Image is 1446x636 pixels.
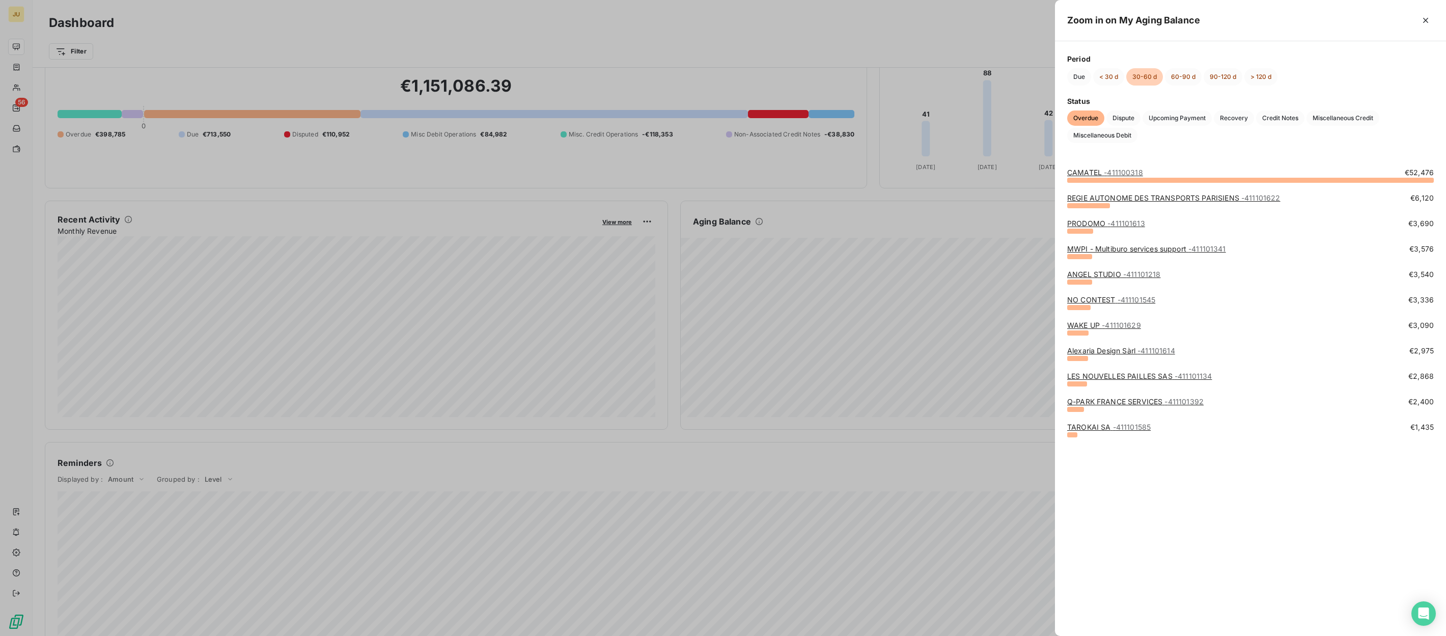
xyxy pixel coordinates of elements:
button: 90-120 d [1204,68,1242,86]
span: - 411101585 [1113,423,1151,431]
button: Upcoming Payment [1143,110,1212,126]
a: ANGEL STUDIO [1067,270,1160,279]
span: Status [1067,96,1434,106]
button: Due [1067,68,1091,86]
a: REGIE AUTONOME DES TRANSPORTS PARISIENS [1067,193,1281,202]
span: €3,540 [1409,269,1434,280]
span: €52,476 [1405,168,1434,178]
span: - 411101134 [1175,372,1212,380]
div: Open Intercom Messenger [1411,601,1436,626]
button: Overdue [1067,110,1104,126]
a: MWPI - Multiburo services support [1067,244,1226,253]
button: 30-60 d [1126,68,1163,86]
a: PRODOMO [1067,219,1145,228]
a: CAMATEL [1067,168,1143,177]
span: €3,576 [1409,244,1434,254]
button: > 120 d [1244,68,1277,86]
a: NO CONTEST [1067,295,1155,304]
a: WAKE UP [1067,321,1141,329]
span: - 411101341 [1188,244,1226,253]
span: - 411101218 [1123,270,1161,279]
span: - 411101614 [1137,346,1175,355]
span: €2,975 [1409,346,1434,356]
span: €3,090 [1408,320,1434,330]
button: Recovery [1214,110,1254,126]
a: Q-PARK FRANCE SERVICES [1067,397,1204,406]
span: €1,435 [1410,422,1434,432]
span: €2,868 [1408,371,1434,381]
a: TAROKAI SA [1067,423,1151,431]
span: - 411101392 [1164,397,1204,406]
h5: Zoom in on My Aging Balance [1067,13,1200,27]
button: Miscellaneous Credit [1306,110,1379,126]
span: €6,120 [1410,193,1434,203]
span: €3,336 [1408,295,1434,305]
span: €3,690 [1408,218,1434,229]
button: Dispute [1106,110,1141,126]
a: LES NOUVELLES PAILLES SAS [1067,372,1212,380]
button: 60-90 d [1165,68,1202,86]
button: Miscellaneous Debit [1067,128,1137,143]
button: Credit Notes [1256,110,1304,126]
span: - 411101629 [1102,321,1141,329]
a: Alexaria Design Sàrl [1067,346,1175,355]
span: - 411101545 [1118,295,1156,304]
button: < 30 d [1093,68,1124,86]
span: - 411101613 [1107,219,1145,228]
span: - 411100318 [1104,168,1143,177]
span: - 411101622 [1241,193,1281,202]
span: Period [1067,53,1434,64]
span: €2,400 [1408,397,1434,407]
